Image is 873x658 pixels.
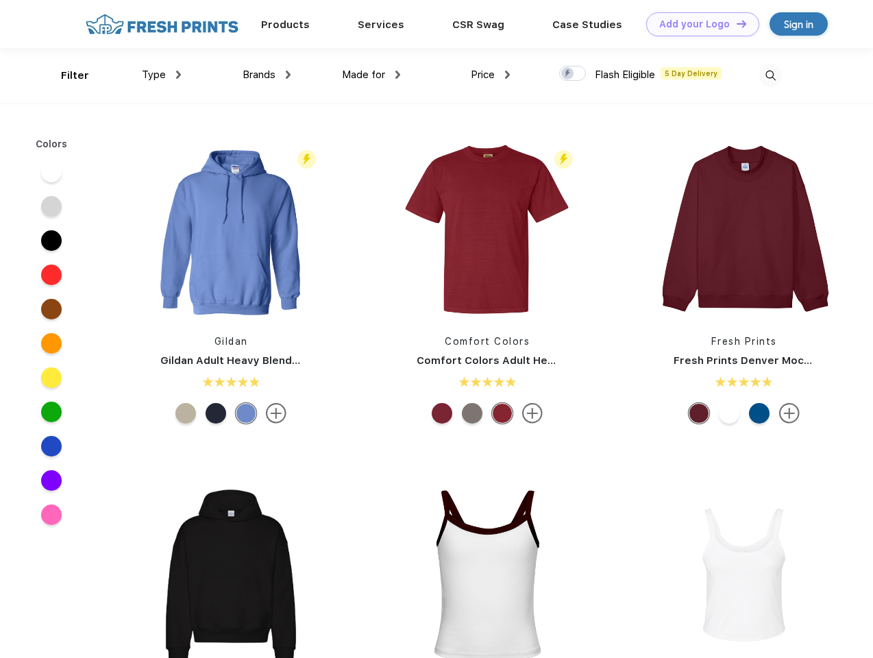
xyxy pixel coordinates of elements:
[261,19,310,31] a: Products
[749,403,770,424] div: Royal Blue
[160,354,460,367] a: Gildan Adult Heavy Blend 8 Oz. 50/50 Hooded Sweatshirt
[417,354,641,367] a: Comfort Colors Adult Heavyweight T-Shirt
[82,12,243,36] img: fo%20logo%202.webp
[206,403,226,424] div: Navy
[653,138,835,321] img: func=resize&h=266
[286,71,291,79] img: dropdown.png
[432,403,452,424] div: Chili
[759,64,782,87] img: desktop_search.svg
[719,403,739,424] div: White
[471,69,495,81] span: Price
[522,403,543,424] img: more.svg
[737,20,746,27] img: DT
[175,403,196,424] div: Sand
[140,138,322,321] img: func=resize&h=266
[396,138,578,321] img: func=resize&h=266
[462,403,482,424] div: Grey
[243,69,275,81] span: Brands
[711,336,777,347] a: Fresh Prints
[661,67,722,80] span: 5 Day Delivery
[659,19,730,30] div: Add your Logo
[554,150,573,169] img: flash_active_toggle.svg
[492,403,513,424] div: Crimson
[779,403,800,424] img: more.svg
[505,71,510,79] img: dropdown.png
[297,150,316,169] img: flash_active_toggle.svg
[236,403,256,424] div: Carolina Blue
[784,16,813,32] div: Sign in
[25,137,78,151] div: Colors
[395,71,400,79] img: dropdown.png
[342,69,385,81] span: Made for
[214,336,248,347] a: Gildan
[595,69,655,81] span: Flash Eligible
[176,71,181,79] img: dropdown.png
[142,69,166,81] span: Type
[266,403,286,424] img: more.svg
[61,68,89,84] div: Filter
[445,336,530,347] a: Comfort Colors
[770,12,828,36] a: Sign in
[689,403,709,424] div: Crimson Red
